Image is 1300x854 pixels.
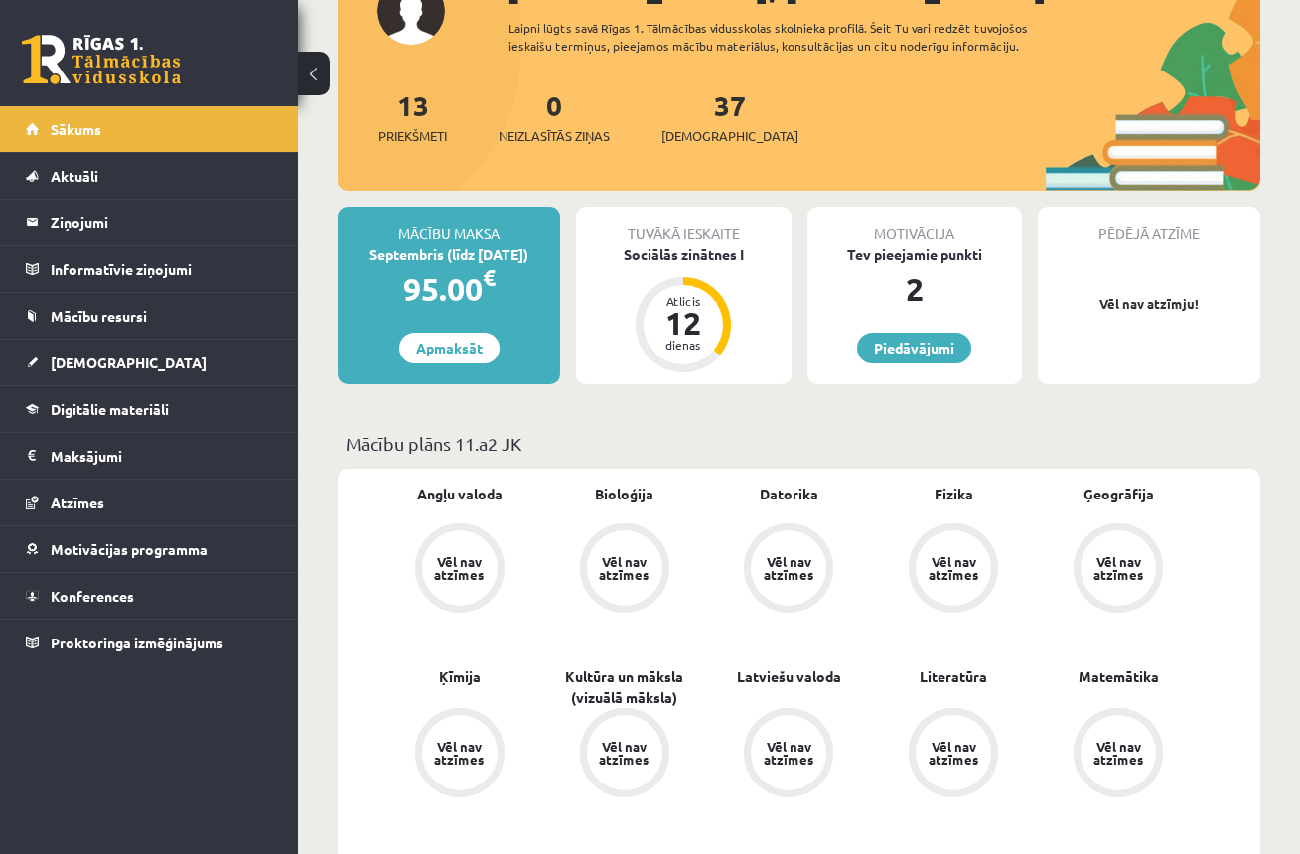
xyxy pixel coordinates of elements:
[857,333,971,363] a: Piedāvājumi
[26,573,273,619] a: Konferences
[51,494,104,511] span: Atzīmes
[377,708,542,801] a: Vēl nav atzīmes
[926,740,981,766] div: Vēl nav atzīmes
[871,523,1036,617] a: Vēl nav atzīmes
[653,295,713,307] div: Atlicis
[346,430,1252,457] p: Mācību plāns 11.a2 JK
[807,265,1022,313] div: 2
[22,35,181,84] a: Rīgas 1. Tālmācības vidusskola
[377,523,542,617] a: Vēl nav atzīmes
[26,200,273,245] a: Ziņojumi
[807,207,1022,244] div: Motivācija
[51,200,273,245] legend: Ziņojumi
[653,307,713,339] div: 12
[51,634,223,651] span: Proktoringa izmēģinājums
[399,333,500,363] a: Apmaksāt
[1048,294,1250,314] p: Vēl nav atzīmju!
[51,120,101,138] span: Sākums
[26,153,273,199] a: Aktuāli
[499,87,610,146] a: 0Neizlasītās ziņas
[483,263,496,292] span: €
[1090,740,1146,766] div: Vēl nav atzīmes
[51,307,147,325] span: Mācību resursi
[807,244,1022,265] div: Tev pieejamie punkti
[597,555,652,581] div: Vēl nav atzīmes
[508,19,1062,55] div: Laipni lūgts savā Rīgas 1. Tālmācības vidusskolas skolnieka profilā. Šeit Tu vari redzēt tuvojošo...
[542,666,707,708] a: Kultūra un māksla (vizuālā māksla)
[761,555,816,581] div: Vēl nav atzīmes
[707,523,872,617] a: Vēl nav atzīmes
[26,293,273,339] a: Mācību resursi
[761,740,816,766] div: Vēl nav atzīmes
[542,708,707,801] a: Vēl nav atzīmes
[338,265,560,313] div: 95.00
[871,708,1036,801] a: Vēl nav atzīmes
[935,484,973,504] a: Fizika
[432,740,488,766] div: Vēl nav atzīmes
[51,354,207,371] span: [DEMOGRAPHIC_DATA]
[51,540,208,558] span: Motivācijas programma
[51,400,169,418] span: Digitālie materiāli
[432,555,488,581] div: Vēl nav atzīmes
[338,207,560,244] div: Mācību maksa
[597,740,652,766] div: Vēl nav atzīmes
[378,126,447,146] span: Priekšmeti
[576,207,791,244] div: Tuvākā ieskaite
[737,666,841,687] a: Latviešu valoda
[51,433,273,479] legend: Maksājumi
[661,126,798,146] span: [DEMOGRAPHIC_DATA]
[26,106,273,152] a: Sākums
[926,555,981,581] div: Vēl nav atzīmes
[439,666,481,687] a: Ķīmija
[26,386,273,432] a: Digitālie materiāli
[26,340,273,385] a: [DEMOGRAPHIC_DATA]
[26,480,273,525] a: Atzīmes
[26,246,273,292] a: Informatīvie ziņojumi
[26,620,273,665] a: Proktoringa izmēģinājums
[26,433,273,479] a: Maksājumi
[920,666,987,687] a: Literatūra
[338,244,560,265] div: Septembris (līdz [DATE])
[26,526,273,572] a: Motivācijas programma
[1090,555,1146,581] div: Vēl nav atzīmes
[51,587,134,605] span: Konferences
[595,484,653,504] a: Bioloģija
[576,244,791,265] div: Sociālās zinātnes I
[542,523,707,617] a: Vēl nav atzīmes
[417,484,503,504] a: Angļu valoda
[1079,666,1159,687] a: Matemātika
[1036,708,1201,801] a: Vēl nav atzīmes
[378,87,447,146] a: 13Priekšmeti
[1083,484,1154,504] a: Ģeogrāfija
[51,246,273,292] legend: Informatīvie ziņojumi
[653,339,713,351] div: dienas
[661,87,798,146] a: 37[DEMOGRAPHIC_DATA]
[760,484,818,504] a: Datorika
[576,244,791,375] a: Sociālās zinātnes I Atlicis 12 dienas
[1038,207,1260,244] div: Pēdējā atzīme
[1036,523,1201,617] a: Vēl nav atzīmes
[707,708,872,801] a: Vēl nav atzīmes
[51,167,98,185] span: Aktuāli
[499,126,610,146] span: Neizlasītās ziņas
